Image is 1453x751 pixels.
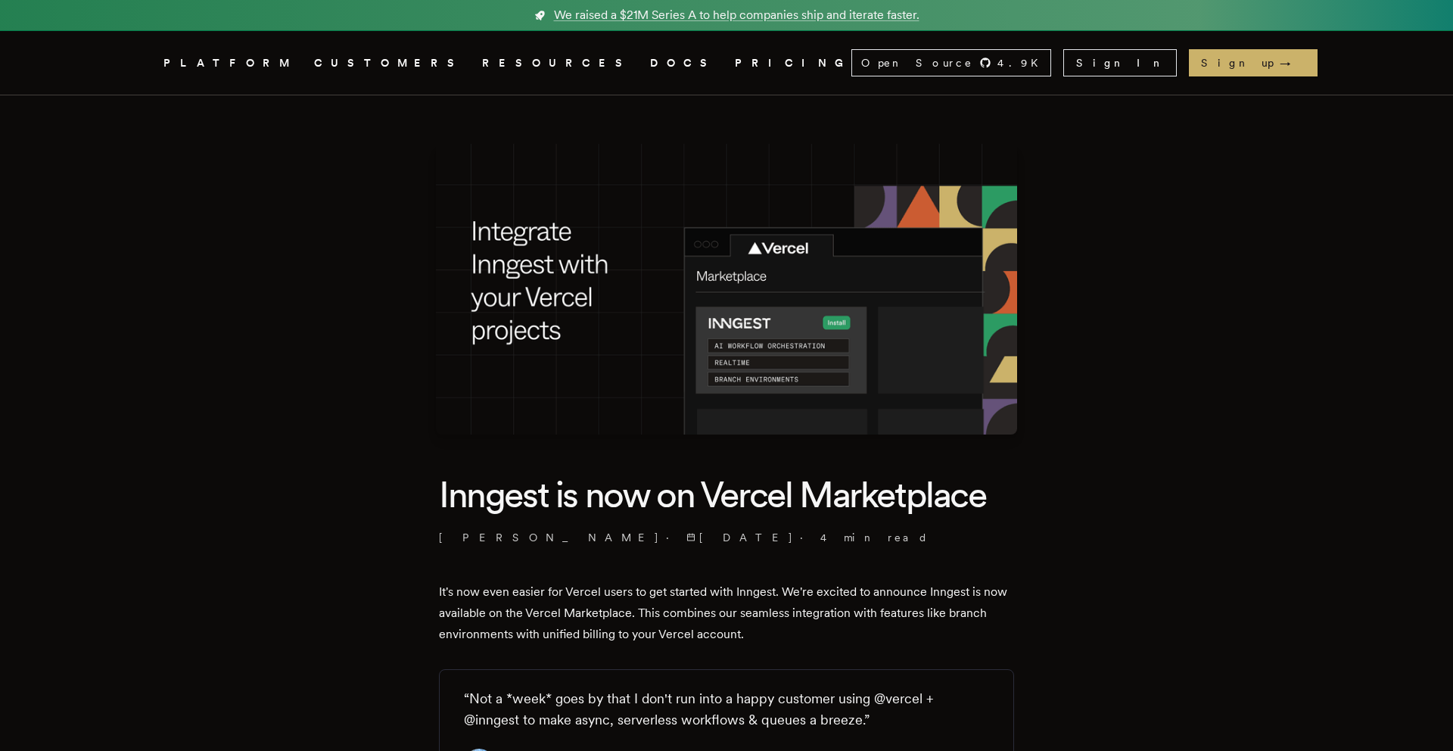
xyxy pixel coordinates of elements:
[820,530,929,545] span: 4 min read
[439,530,1014,545] p: · ·
[436,144,1017,435] img: Featured image for Inngest is now on Vercel Marketplace blog post
[482,54,632,73] button: RESOURCES
[314,54,464,73] a: CUSTOMERS
[439,530,660,545] a: [PERSON_NAME]
[997,55,1047,70] span: 4.9 K
[650,54,717,73] a: DOCS
[439,581,1014,645] p: It's now even easier for Vercel users to get started with Inngest. We're excited to announce Inng...
[163,54,296,73] button: PLATFORM
[121,31,1332,95] nav: Global
[439,471,1014,518] h1: Inngest is now on Vercel Marketplace
[1189,49,1318,76] a: Sign up
[554,6,919,24] span: We raised a $21M Series A to help companies ship and iterate faster.
[735,54,851,73] a: PRICING
[861,55,973,70] span: Open Source
[1063,49,1177,76] a: Sign In
[1280,55,1305,70] span: →
[464,688,983,731] blockquote: “ Not a *week* goes by that I don't run into a happy customer using @vercel + @inngest to make as...
[686,530,794,545] span: [DATE]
